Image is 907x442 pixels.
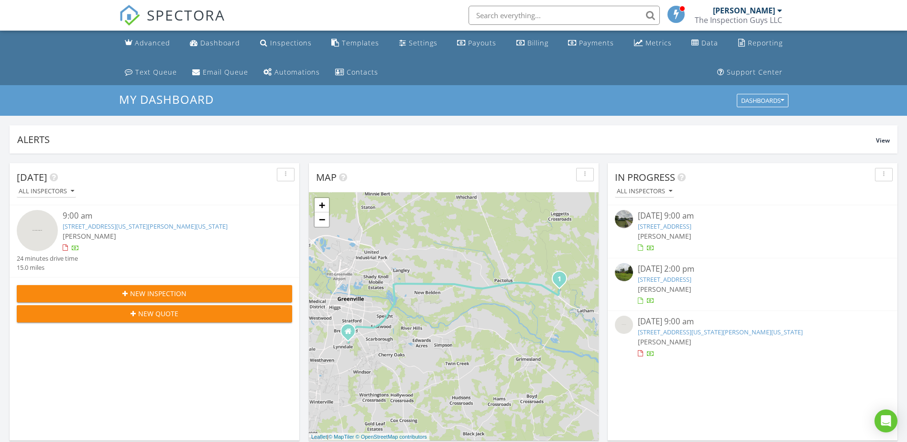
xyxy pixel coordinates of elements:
[734,34,787,52] a: Reporting
[638,328,803,336] a: [STREET_ADDRESS][US_STATE][PERSON_NAME][US_STATE]
[328,434,354,440] a: © MapTiler
[638,275,691,284] a: [STREET_ADDRESS]
[316,171,337,184] span: Map
[874,409,897,432] div: Open Intercom Messenger
[17,210,292,272] a: 9:00 am [STREET_ADDRESS][US_STATE][PERSON_NAME][US_STATE] [PERSON_NAME] 24 minutes drive time 15....
[347,67,378,77] div: Contacts
[17,263,78,272] div: 15.0 miles
[119,91,214,107] span: My Dashboard
[356,434,427,440] a: © OpenStreetMap contributors
[615,316,633,334] img: streetview
[203,67,248,77] div: Email Queue
[19,188,74,195] div: All Inspectors
[645,38,672,47] div: Metrics
[186,34,244,52] a: Dashboard
[701,38,718,47] div: Data
[315,198,329,212] a: Zoom in
[17,210,58,251] img: streetview
[311,434,327,440] a: Leaflet
[348,331,354,337] div: 310 Granville Drive, Greenville NC 27858
[17,305,292,322] button: New Quote
[135,38,170,47] div: Advanced
[615,210,890,253] a: [DATE] 9:00 am [STREET_ADDRESS] [PERSON_NAME]
[63,222,228,231] a: [STREET_ADDRESS][US_STATE][PERSON_NAME][US_STATE]
[638,232,691,241] span: [PERSON_NAME]
[513,34,552,52] a: Billing
[615,263,890,306] a: [DATE] 2:00 pm [STREET_ADDRESS] [PERSON_NAME]
[315,212,329,227] a: Zoom out
[615,185,674,198] button: All Inspectors
[615,171,675,184] span: In Progress
[579,38,614,47] div: Payments
[617,188,672,195] div: All Inspectors
[17,185,76,198] button: All Inspectors
[741,98,784,104] div: Dashboards
[188,64,252,81] a: Email Queue
[727,67,783,77] div: Support Center
[17,133,876,146] div: Alerts
[713,64,787,81] a: Support Center
[527,38,548,47] div: Billing
[135,67,177,77] div: Text Queue
[130,288,186,298] span: New Inspection
[638,337,691,346] span: [PERSON_NAME]
[638,210,867,222] div: [DATE] 9:00 am
[274,67,320,77] div: Automations
[638,285,691,294] span: [PERSON_NAME]
[638,316,867,328] div: [DATE] 9:00 am
[121,64,181,81] a: Text Queue
[138,309,178,319] span: New Quote
[468,38,496,47] div: Payouts
[260,64,324,81] a: Automations (Basic)
[63,210,269,222] div: 9:00 am
[615,316,890,358] a: [DATE] 9:00 am [STREET_ADDRESS][US_STATE][PERSON_NAME][US_STATE] [PERSON_NAME]
[309,433,429,441] div: |
[630,34,676,52] a: Metrics
[395,34,441,52] a: Settings
[119,13,225,33] a: SPECTORA
[63,232,116,241] span: [PERSON_NAME]
[17,254,78,263] div: 24 minutes drive time
[638,263,867,275] div: [DATE] 2:00 pm
[17,285,292,302] button: New Inspection
[256,34,316,52] a: Inspections
[615,263,633,281] img: streetview
[121,34,174,52] a: Advanced
[688,34,722,52] a: Data
[876,136,890,144] span: View
[695,15,782,25] div: The Inspection Guys LLC
[748,38,783,47] div: Reporting
[119,5,140,26] img: The Best Home Inspection Software - Spectora
[328,34,383,52] a: Templates
[638,222,691,231] a: [STREET_ADDRESS]
[615,210,633,228] img: streetview
[342,38,379,47] div: Templates
[17,171,47,184] span: [DATE]
[200,38,240,47] div: Dashboard
[564,34,618,52] a: Payments
[559,278,565,284] div: 4709 Virginia Dare Dr, Washington, NC 27889
[713,6,775,15] div: [PERSON_NAME]
[147,5,225,25] span: SPECTORA
[557,276,561,283] i: 1
[469,6,660,25] input: Search everything...
[331,64,382,81] a: Contacts
[737,94,788,108] button: Dashboards
[453,34,500,52] a: Payouts
[409,38,437,47] div: Settings
[270,38,312,47] div: Inspections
